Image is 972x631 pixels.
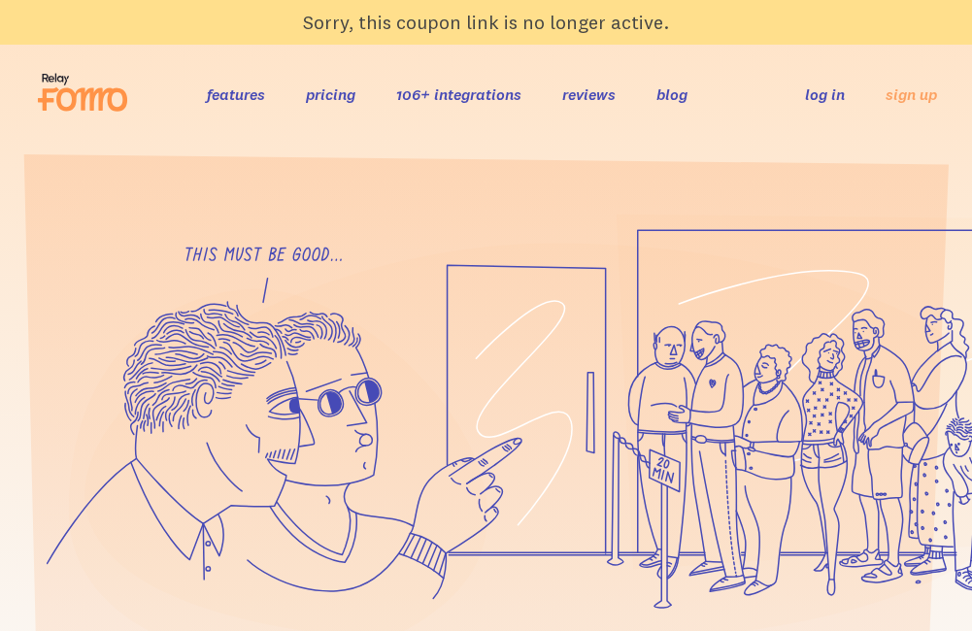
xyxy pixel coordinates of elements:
[562,84,616,104] a: reviews
[656,84,687,104] a: blog
[207,84,265,104] a: features
[306,84,355,104] a: pricing
[805,84,845,104] a: log in
[886,84,937,105] a: sign up
[396,84,521,104] a: 106+ integrations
